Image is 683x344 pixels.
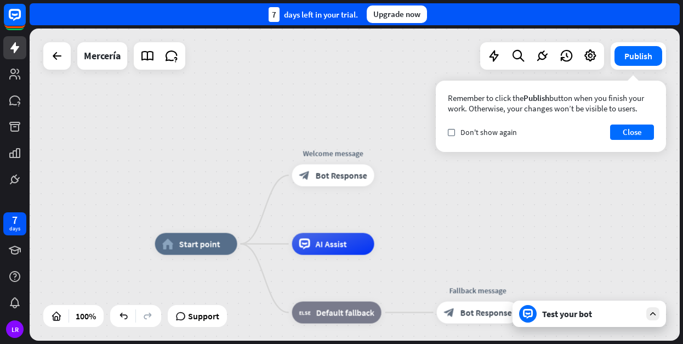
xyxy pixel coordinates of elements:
[523,93,549,103] span: Publish
[299,307,311,318] i: block_fallback
[614,46,662,66] button: Publish
[12,215,18,225] div: 7
[460,307,512,318] span: Bot Response
[6,320,24,338] div: LR
[284,148,383,159] div: Welcome message
[448,93,654,114] div: Remember to click the button when you finish your work. Otherwise, your changes won’t be visible ...
[3,212,26,235] a: 7 days
[9,4,42,37] button: Open LiveChat chat widget
[610,125,654,140] button: Close
[444,307,455,318] i: block_bot_response
[162,239,174,250] i: home_2
[429,285,527,296] div: Fallback message
[269,7,358,22] div: days left in your trial.
[542,308,641,319] div: Test your bot
[316,170,367,181] span: Bot Response
[316,307,374,318] span: Default fallback
[269,7,280,22] div: 7
[179,239,220,250] span: Start point
[367,5,427,23] div: Upgrade now
[9,225,20,233] div: days
[72,307,99,325] div: 100%
[84,42,121,70] div: Mercería
[299,170,310,181] i: block_bot_response
[188,307,219,325] span: Support
[316,239,347,250] span: AI Assist
[460,127,517,137] span: Don't show again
